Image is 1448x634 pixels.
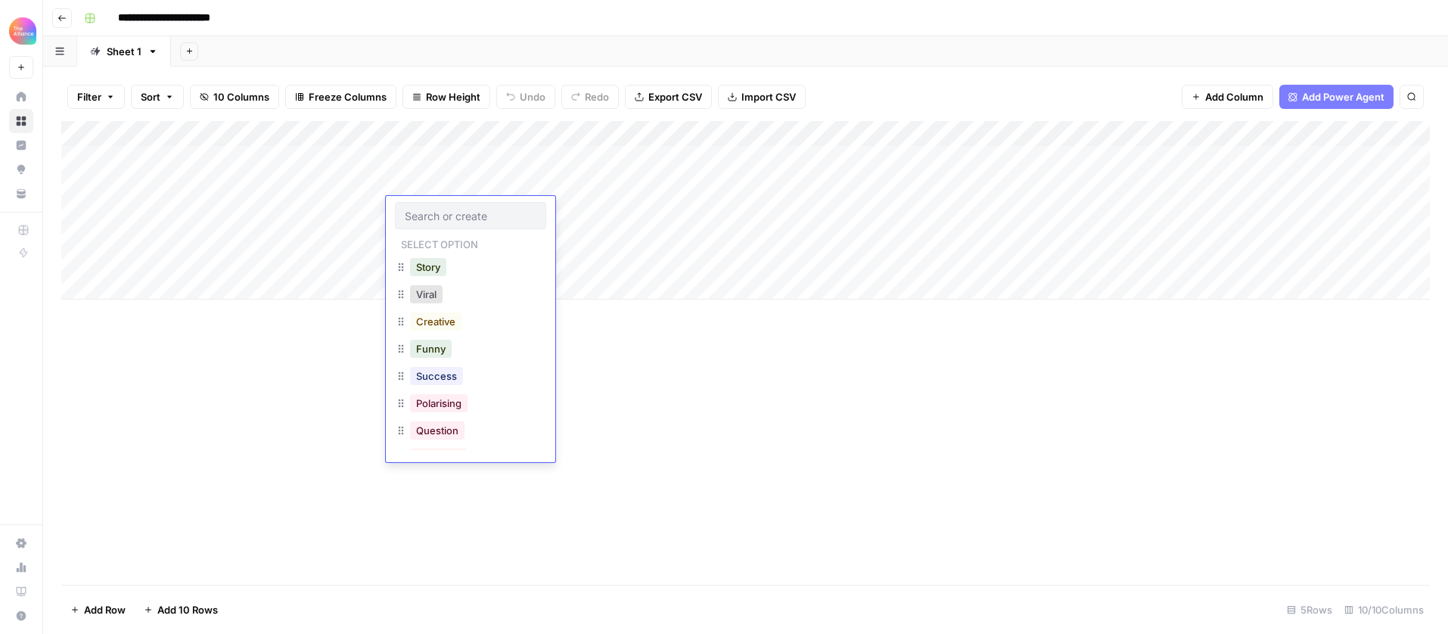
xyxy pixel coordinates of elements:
a: Opportunities [9,157,33,182]
a: Browse [9,109,33,133]
button: Freeze Columns [285,85,396,109]
button: Import CSV [718,85,806,109]
button: Workspace: Alliance [9,12,33,50]
span: Add Column [1205,89,1263,104]
span: Redo [585,89,609,104]
a: Settings [9,531,33,555]
span: Filter [77,89,101,104]
button: Export CSV [625,85,712,109]
div: Story [395,255,546,282]
a: Learning Hub [9,580,33,604]
a: Sheet 1 [77,36,171,67]
div: Polarising [395,391,546,418]
a: Home [9,85,33,109]
button: Add Row [61,598,135,622]
button: Filter [67,85,125,109]
button: Pain Point [410,449,468,467]
div: Funny [395,337,546,364]
a: Your Data [9,182,33,206]
span: Sort [141,89,160,104]
div: Viral [395,282,546,309]
button: Add 10 Rows [135,598,227,622]
span: Undo [520,89,545,104]
button: Add Power Agent [1279,85,1394,109]
button: Success [410,367,463,385]
button: Funny [410,340,452,358]
div: Sheet 1 [107,44,141,59]
div: Pain Point [395,446,546,473]
button: 10 Columns [190,85,279,109]
button: Help + Support [9,604,33,628]
div: Success [395,364,546,391]
button: Polarising [410,394,468,412]
div: 10/10 Columns [1338,598,1430,622]
a: Usage [9,555,33,580]
span: 10 Columns [213,89,269,104]
button: Undo [496,85,555,109]
button: Row Height [402,85,490,109]
span: Add 10 Rows [157,602,218,617]
span: Add Power Agent [1302,89,1384,104]
p: Select option [395,234,484,252]
button: Viral [410,285,443,303]
div: Creative [395,309,546,337]
button: Creative [410,312,461,331]
button: Question [410,421,465,440]
a: Insights [9,133,33,157]
button: Sort [131,85,184,109]
input: Search or create [405,209,536,222]
span: Export CSV [648,89,702,104]
div: Question [395,418,546,446]
div: 5 Rows [1281,598,1338,622]
button: Story [410,258,446,276]
span: Freeze Columns [309,89,387,104]
span: Import CSV [741,89,796,104]
button: Redo [561,85,619,109]
button: Add Column [1182,85,1273,109]
span: Row Height [426,89,480,104]
span: Add Row [84,602,126,617]
img: Alliance Logo [9,17,36,45]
